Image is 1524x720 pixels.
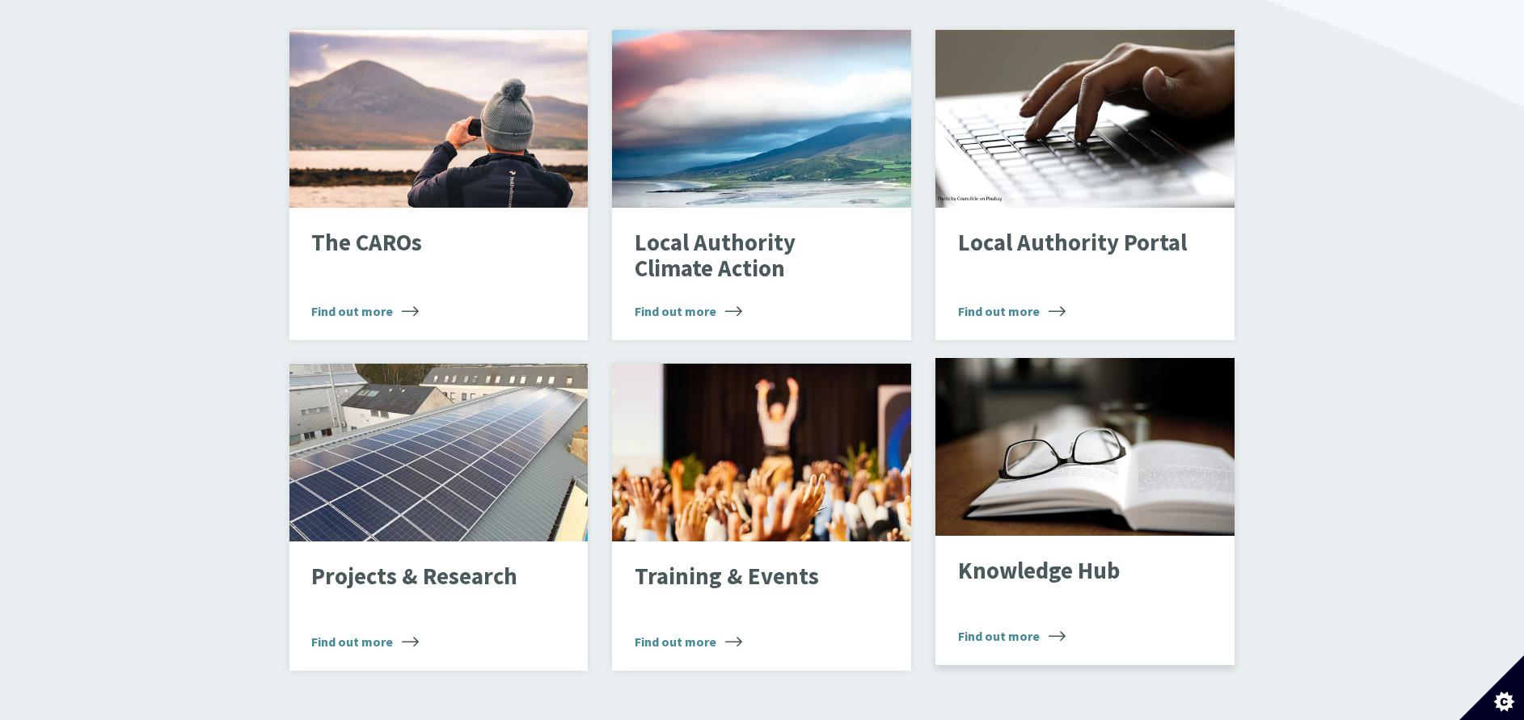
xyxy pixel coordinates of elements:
span: Find out more [958,626,1066,646]
span: Find out more [635,632,742,651]
a: Local Authority Climate Action Find out more [612,30,911,340]
p: Local Authority Climate Action [635,230,864,281]
button: Set cookie preferences [1459,655,1524,720]
span: Find out more [958,301,1066,321]
a: Training & Events Find out more [612,364,911,671]
p: Knowledge Hub [958,558,1188,584]
span: Find out more [311,632,419,651]
p: Local Authority Portal [958,230,1188,256]
p: Training & Events [635,564,864,590]
p: Projects & Research [311,564,541,590]
p: The CAROs [311,230,541,256]
span: Find out more [635,301,742,321]
a: Local Authority Portal Find out more [935,30,1235,340]
a: Projects & Research Find out more [289,364,589,671]
a: Knowledge Hub Find out more [935,358,1235,665]
span: Find out more [311,301,419,321]
a: The CAROs Find out more [289,30,589,340]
